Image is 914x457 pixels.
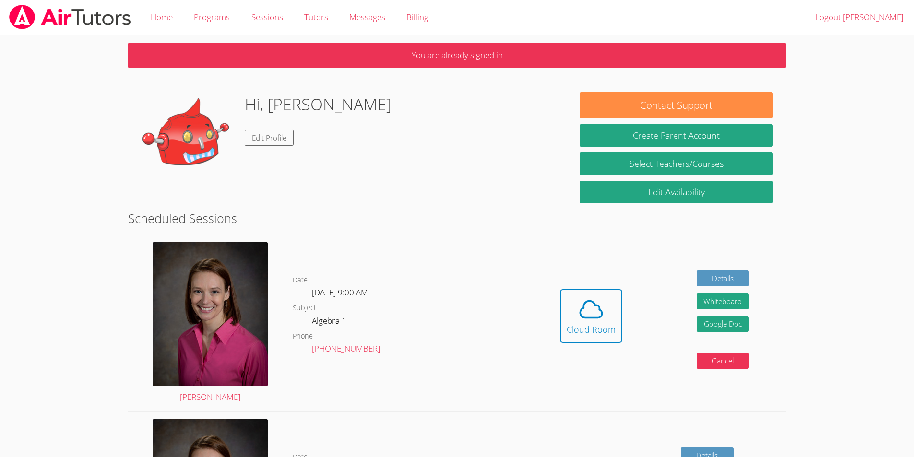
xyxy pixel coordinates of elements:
[8,5,132,29] img: airtutors_banner-c4298cdbf04f3fff15de1276eac7730deb9818008684d7c2e4769d2f7ddbe033.png
[697,316,749,332] a: Google Doc
[697,293,749,309] button: Whiteboard
[245,92,392,117] h1: Hi, [PERSON_NAME]
[312,314,348,330] dd: Algebra 1
[293,274,308,286] dt: Date
[293,302,316,314] dt: Subject
[697,353,749,369] button: Cancel
[580,124,772,147] button: Create Parent Account
[153,242,268,404] a: [PERSON_NAME]
[312,287,368,298] span: [DATE] 9:00 AM
[153,242,268,386] img: Miller_Becky_headshot%20(3).jpg
[312,343,380,354] a: [PHONE_NUMBER]
[128,43,786,68] p: You are already signed in
[580,152,772,175] a: Select Teachers/Courses
[293,330,313,342] dt: Phone
[580,181,772,203] a: Edit Availability
[349,12,385,23] span: Messages
[580,92,772,118] button: Contact Support
[128,209,786,227] h2: Scheduled Sessions
[697,270,749,286] a: Details
[560,289,622,343] button: Cloud Room
[141,92,237,188] img: default.png
[567,323,616,336] div: Cloud Room
[245,130,294,146] a: Edit Profile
